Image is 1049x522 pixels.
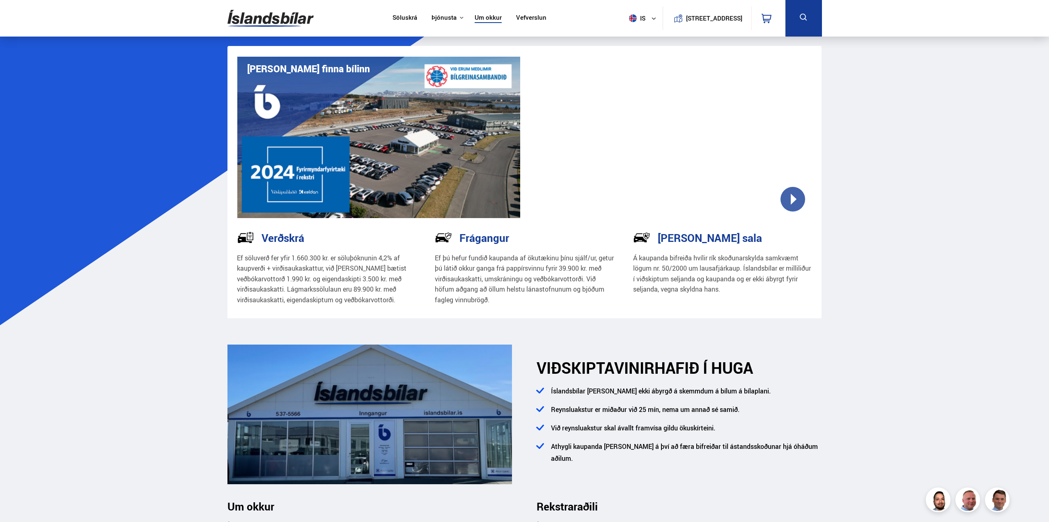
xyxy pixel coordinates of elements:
[435,229,452,246] img: NP-R9RrMhXQFCiaa.svg
[658,232,762,244] h3: [PERSON_NAME] sala
[547,422,822,441] li: Við reynsluakstur skal ávallt framvísa gildu ökuskírteini.
[633,229,650,246] img: -Svtn6bYgwAsiwNX.svg
[689,15,739,22] button: [STREET_ADDRESS]
[237,229,254,246] img: tr5P-W3DuiFaO7aO.svg
[435,253,614,306] p: Ef þú hefur fundið kaupanda af ökutækinu þínu sjálf/ur, getur þú látið okkur ganga frá pappírsvin...
[537,359,822,377] h2: HAFIÐ Í HUGA
[516,14,546,23] a: Vefverslun
[227,345,512,484] img: ANGMEGnRQmXqTLfD.png
[237,253,416,306] p: Ef söluverð fer yfir 1.660.300 kr. er söluþóknunin 4,2% af kaupverði + virðisaukaskattur, við [PE...
[227,500,512,513] h3: Um okkur
[626,14,646,22] span: is
[459,232,509,244] h3: Frágangur
[393,14,417,23] a: Söluskrá
[262,232,304,244] h3: Verðskrá
[537,500,822,513] h3: Rekstraraðili
[547,385,822,404] li: Íslandsbílar [PERSON_NAME] ekki ábyrgð á skemmdum á bílum á bílaplani.
[629,14,637,22] img: svg+xml;base64,PHN2ZyB4bWxucz0iaHR0cDovL3d3dy53My5vcmcvMjAwMC9zdmciIHdpZHRoPSI1MTIiIGhlaWdodD0iNT...
[547,404,822,422] li: Reynsluakstur er miðaður við 25 mín, nema um annað sé samið.
[927,489,952,513] img: nhp88E3Fdnt1Opn2.png
[237,57,521,218] img: eKx6w-_Home_640_.png
[247,63,370,74] h1: [PERSON_NAME] finna bílinn
[941,362,1045,518] iframe: LiveChat chat widget
[227,5,314,32] img: G0Ugv5HjCgRt.svg
[633,253,813,295] p: Á kaupanda bifreiða hvílir rík skoðunarskylda samkvæmt lögum nr. 50/2000 um lausafjárkaup. Ísland...
[475,14,502,23] a: Um okkur
[547,441,822,471] li: Athygli kaupanda [PERSON_NAME] á því að færa bifreiðar til ástandsskoðunar hjá óháðum aðilum.
[432,14,457,22] button: Þjónusta
[667,7,747,30] a: [STREET_ADDRESS]
[537,357,654,378] span: VIÐSKIPTAVINIR
[626,6,663,30] button: is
